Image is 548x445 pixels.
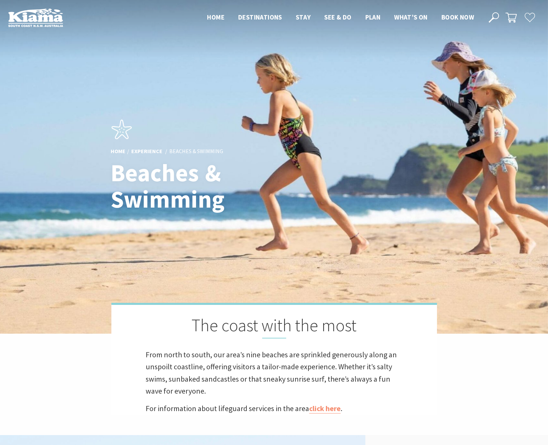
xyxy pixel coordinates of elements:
[309,404,341,413] a: click here
[146,403,403,415] p: For information about lifeguard services in the area .
[296,13,311,21] span: Stay
[441,13,474,21] span: Book now
[365,13,381,21] span: Plan
[111,148,125,156] a: Home
[207,13,224,21] span: Home
[8,8,63,27] img: Kiama Logo
[238,13,282,21] span: Destinations
[146,349,403,397] p: From north to south, our area’s nine beaches are sprinkled generously along an unspoilt coastline...
[111,160,304,212] h1: Beaches & Swimming
[146,315,403,338] h2: The coast with the most
[394,13,428,21] span: What’s On
[131,148,162,156] a: Experience
[200,12,481,23] nav: Main Menu
[169,147,223,156] li: Beaches & Swimming
[324,13,351,21] span: See & Do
